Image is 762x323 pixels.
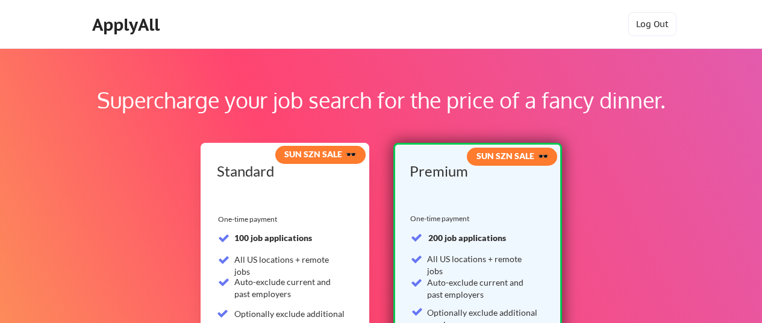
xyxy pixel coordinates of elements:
[410,164,542,178] div: Premium
[234,276,346,299] div: Auto-exclude current and past employers
[92,14,163,35] div: ApplyAll
[234,233,312,243] strong: 100 job applications
[628,12,676,36] button: Log Out
[410,214,473,224] div: One-time payment
[234,254,346,277] div: All US locations + remote jobs
[217,164,349,178] div: Standard
[428,233,506,243] strong: 200 job applications
[77,84,685,116] div: Supercharge your job search for the price of a fancy dinner.
[284,149,356,159] strong: SUN SZN SALE 🕶️
[476,151,548,161] strong: SUN SZN SALE 🕶️
[427,277,539,300] div: Auto-exclude current and past employers
[427,253,539,277] div: All US locations + remote jobs
[218,215,281,224] div: One-time payment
